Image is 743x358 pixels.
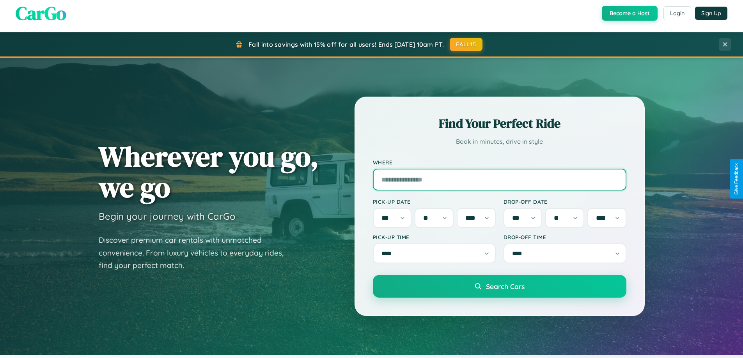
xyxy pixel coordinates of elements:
label: Where [373,159,626,166]
span: CarGo [16,0,66,26]
h2: Find Your Perfect Ride [373,115,626,132]
span: Fall into savings with 15% off for all users! Ends [DATE] 10am PT. [248,41,444,48]
button: Search Cars [373,275,626,298]
label: Pick-up Time [373,234,496,240]
h1: Wherever you go, we go [99,141,319,203]
h3: Begin your journey with CarGo [99,210,236,222]
label: Drop-off Date [504,198,626,205]
div: Give Feedback [734,163,739,195]
p: Discover premium car rentals with unmatched convenience. From luxury vehicles to everyday rides, ... [99,234,294,272]
label: Drop-off Time [504,234,626,240]
button: Become a Host [602,6,658,21]
button: FALL15 [450,38,482,51]
button: Login [663,6,691,20]
button: Sign Up [695,7,727,20]
label: Pick-up Date [373,198,496,205]
p: Book in minutes, drive in style [373,136,626,147]
span: Search Cars [486,282,525,291]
